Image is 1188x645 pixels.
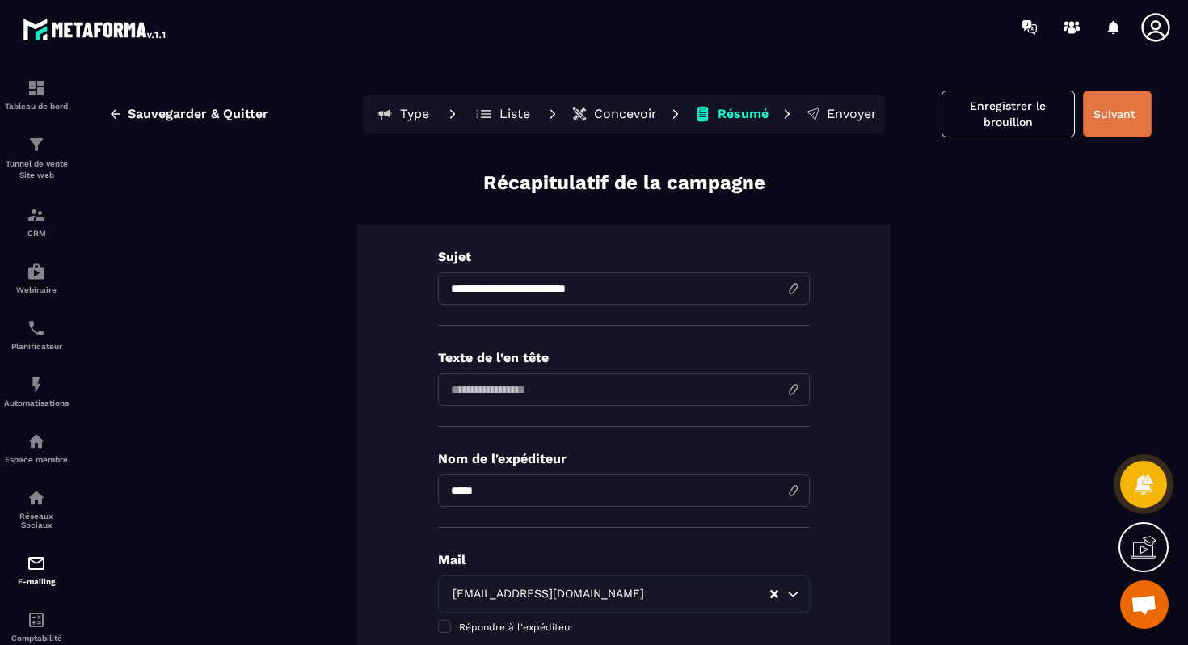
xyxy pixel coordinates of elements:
[466,98,539,130] button: Liste
[27,205,46,225] img: formation
[27,432,46,451] img: automations
[27,318,46,338] img: scheduler
[4,102,69,111] p: Tableau de bord
[4,306,69,363] a: schedulerschedulerPlanificateur
[770,588,778,601] button: Clear Selected
[4,229,69,238] p: CRM
[4,577,69,586] p: E-mailing
[27,375,46,394] img: automations
[4,66,69,123] a: formationformationTableau de bord
[96,99,280,129] button: Sauvegarder & Quitter
[27,262,46,281] img: automations
[4,398,69,407] p: Automatisations
[459,622,574,633] span: Répondre à l'expéditeur
[4,476,69,542] a: social-networksocial-networkRéseaux Sociaux
[27,488,46,508] img: social-network
[23,15,168,44] img: logo
[4,123,69,193] a: formationformationTunnel de vente Site web
[499,106,530,122] p: Liste
[4,542,69,598] a: emailemailE-mailing
[438,350,810,365] p: Texte de l’en tête
[438,552,810,567] p: Mail
[449,585,647,603] span: [EMAIL_ADDRESS][DOMAIN_NAME]
[4,285,69,294] p: Webinaire
[4,512,69,529] p: Réseaux Sociaux
[45,26,79,39] div: v 4.0.25
[4,193,69,250] a: formationformationCRM
[438,451,810,466] p: Nom de l'expéditeur
[827,106,877,122] p: Envoyer
[128,106,268,122] span: Sauvegarder & Quitter
[400,106,429,122] p: Type
[567,98,662,130] button: Concevoir
[594,106,657,122] p: Concevoir
[438,575,810,613] div: Search for option
[27,554,46,573] img: email
[4,363,69,419] a: automationsautomationsAutomatisations
[4,455,69,464] p: Espace membre
[4,342,69,351] p: Planificateur
[27,78,46,98] img: formation
[65,94,78,107] img: tab_domain_overview_orange.svg
[26,26,39,39] img: logo_orange.svg
[801,98,882,130] button: Envoyer
[26,42,39,55] img: website_grey.svg
[438,249,810,264] p: Sujet
[689,98,773,130] button: Résumé
[942,91,1075,137] button: Enregistrer le brouillon
[4,419,69,476] a: automationsautomationsEspace membre
[42,42,183,55] div: Domaine: [DOMAIN_NAME]
[83,95,124,106] div: Domaine
[4,634,69,643] p: Comptabilité
[366,98,439,130] button: Type
[4,250,69,306] a: automationsautomationsWebinaire
[1120,580,1169,629] div: Ouvrir le chat
[647,585,769,603] input: Search for option
[183,94,196,107] img: tab_keywords_by_traffic_grey.svg
[27,610,46,630] img: accountant
[1083,91,1152,137] button: Suivant
[4,158,69,181] p: Tunnel de vente Site web
[201,95,247,106] div: Mots-clés
[483,170,765,196] p: Récapitulatif de la campagne
[718,106,769,122] p: Résumé
[27,135,46,154] img: formation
